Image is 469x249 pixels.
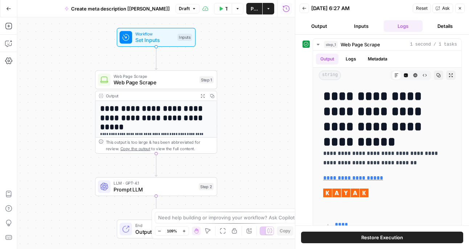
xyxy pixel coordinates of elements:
button: Restore Execution [301,232,463,243]
button: Metadata [363,54,392,64]
button: Details [425,20,465,32]
span: 109% [167,228,177,234]
span: Publish [251,5,258,12]
div: Output [106,93,196,99]
span: End [135,222,189,228]
button: Reset [413,4,431,13]
div: This output is too large & has been abbreviated for review. to view the full content. [106,139,214,152]
g: Edge from step_2 to end [155,196,157,219]
span: Draft [179,5,190,12]
span: Web Page Scrape [114,79,196,86]
div: WorkflowSet InputsInputs [95,28,217,47]
button: Publish [246,3,262,14]
span: Test Workflow [225,5,227,12]
div: Step 1 [199,76,214,84]
g: Edge from start to step_1 [155,47,157,69]
span: Web Page Scrape [114,73,196,79]
div: EndOutput [95,220,217,239]
div: 1 second / 1 tasks [313,51,461,232]
span: Web Page Scrape [341,41,380,48]
button: Logs [341,54,361,64]
span: Restore Execution [361,234,403,241]
span: string [319,71,341,80]
span: Ask [442,5,450,12]
span: Set Inputs [135,36,174,44]
g: Edge from step_1 to step_2 [155,153,157,176]
button: Output [316,54,338,64]
span: LLM · GPT-4.1 [114,180,196,186]
span: Output [135,228,189,236]
span: Prompt LLM [114,185,196,193]
button: 1 second / 1 tasks [313,39,461,50]
button: Output [300,20,339,32]
div: LLM · GPT-4.1Prompt LLMStep 2 [95,177,217,196]
button: Logs [384,20,423,32]
button: Ask [432,4,453,13]
div: Inputs [177,34,192,41]
button: Copy [277,226,293,236]
button: Draft [176,4,199,13]
span: Create meta description [[PERSON_NAME]] [71,5,170,12]
span: Copy [280,228,291,234]
span: step_1 [324,41,338,48]
div: Step 2 [199,183,214,190]
button: Inputs [342,20,381,32]
button: Create meta description [[PERSON_NAME]] [60,3,174,14]
span: Reset [416,5,428,12]
button: Test Workflow [214,3,232,14]
span: Workflow [135,31,174,37]
span: Copy the output [120,146,150,151]
span: 1 second / 1 tasks [410,41,457,48]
